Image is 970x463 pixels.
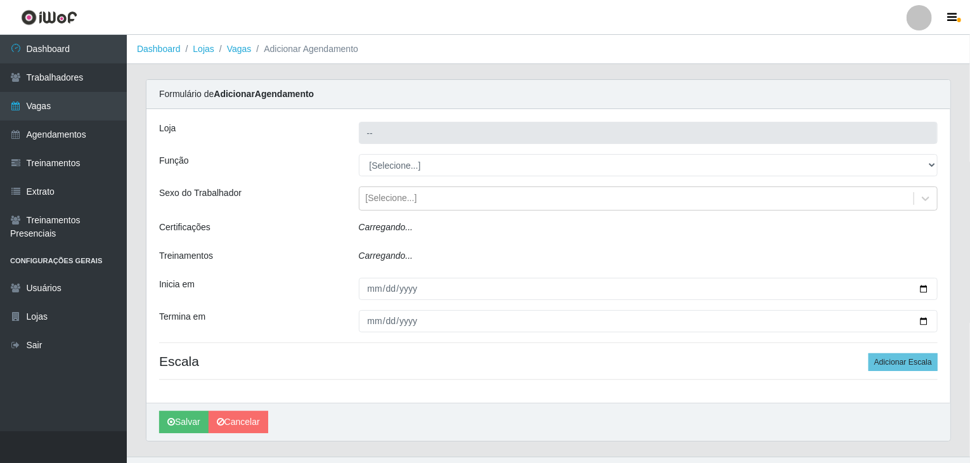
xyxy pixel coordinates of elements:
a: Vagas [227,44,252,54]
input: 00/00/0000 [359,310,938,332]
div: [Selecione...] [366,192,417,205]
h4: Escala [159,353,938,369]
nav: breadcrumb [127,35,970,64]
div: Formulário de [146,80,950,109]
strong: Adicionar Agendamento [214,89,314,99]
a: Dashboard [137,44,181,54]
i: Carregando... [359,222,413,232]
button: Salvar [159,411,209,433]
a: Cancelar [209,411,268,433]
i: Carregando... [359,251,413,261]
label: Treinamentos [159,249,213,263]
button: Adicionar Escala [869,353,938,371]
label: Certificações [159,221,210,234]
label: Sexo do Trabalhador [159,186,242,200]
label: Termina em [159,310,205,323]
label: Loja [159,122,176,135]
label: Inicia em [159,278,195,291]
li: Adicionar Agendamento [251,42,358,56]
input: 00/00/0000 [359,278,938,300]
img: CoreUI Logo [21,10,77,25]
label: Função [159,154,189,167]
a: Lojas [193,44,214,54]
